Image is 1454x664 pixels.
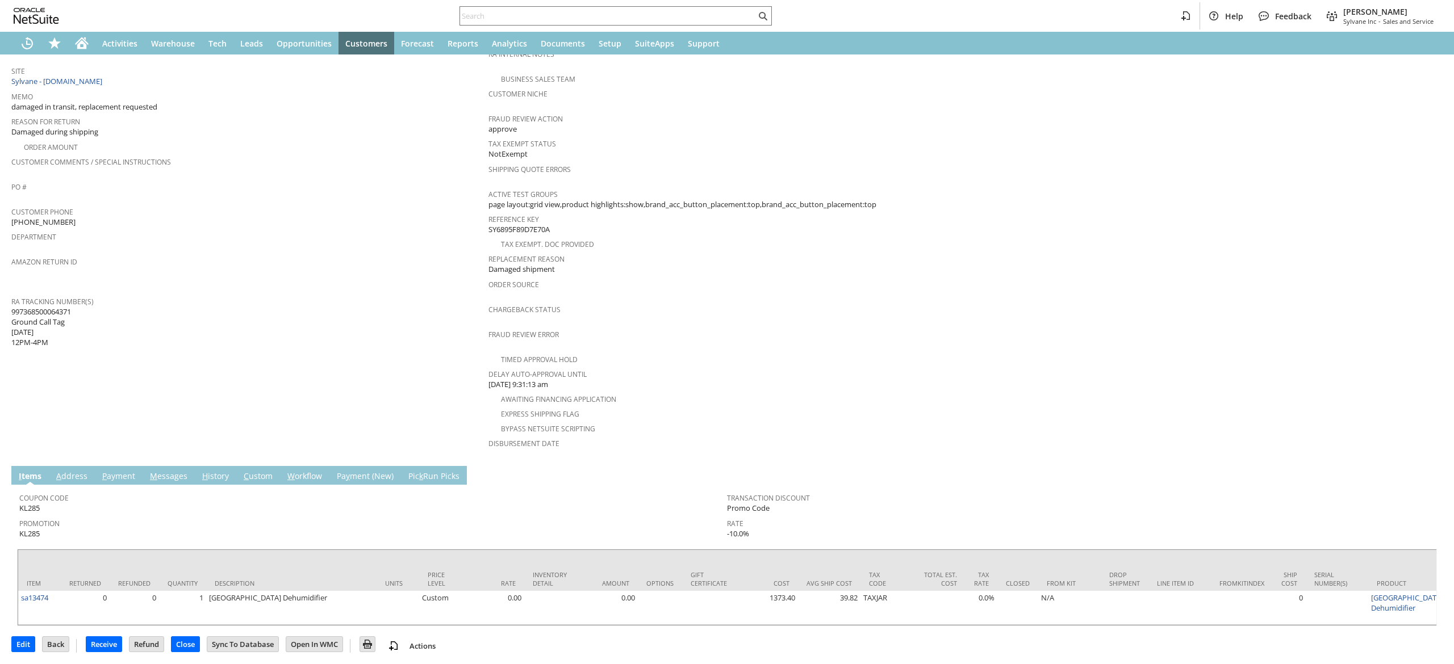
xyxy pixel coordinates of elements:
img: add-record.svg [387,639,400,653]
a: sa13474 [21,592,48,603]
a: PickRun Picks [406,470,462,483]
input: Sync To Database [207,637,278,652]
span: KL285 [19,503,40,514]
a: Fraud Review Error [488,330,559,339]
td: 0 [110,591,159,625]
a: Tax Exempt Status [488,139,556,149]
svg: Home [75,36,89,50]
input: Open In WMC [286,637,342,652]
a: Forecast [394,32,441,54]
span: Sales and Service [1383,17,1434,26]
td: 1 [159,591,206,625]
a: Express Shipping Flag [501,409,579,419]
span: Activities [102,38,137,49]
span: Analytics [492,38,527,49]
div: Drop Shipment [1109,570,1140,587]
span: SuiteApps [635,38,674,49]
svg: Recent Records [20,36,34,50]
span: KL285 [19,528,40,539]
div: Options [646,579,674,587]
span: Feedback [1275,11,1311,22]
td: 0.00 [462,591,524,625]
a: Workflow [285,470,325,483]
a: Analytics [485,32,534,54]
span: Sylvane Inc [1343,17,1376,26]
a: Disbursement Date [488,439,559,448]
a: Reason For Return [11,117,80,127]
a: Support [681,32,726,54]
a: Tech [202,32,233,54]
span: NotExempt [488,149,528,159]
span: Warehouse [151,38,195,49]
a: Documents [534,32,592,54]
td: [GEOGRAPHIC_DATA] Dehumidifier [206,591,377,625]
span: page layout:grid view,product highlights:show,brand_acc_button_placement:top,brand_acc_button_pla... [488,199,876,210]
span: [DATE] 9:31:13 am [488,379,548,390]
span: [PHONE_NUMBER] [11,217,76,228]
img: Print [361,637,374,651]
td: 0.0% [966,591,997,625]
div: Tax Code [869,570,895,587]
a: Reports [441,32,485,54]
span: -10.0% [727,528,749,539]
svg: Shortcuts [48,36,61,50]
a: Customer Phone [11,207,73,217]
a: Department [11,232,56,242]
div: Quantity [168,579,198,587]
div: Avg Ship Cost [807,579,852,587]
div: Amount [584,579,629,587]
svg: logo [14,8,59,24]
span: [PERSON_NAME] [1343,6,1434,17]
div: Returned [69,579,101,587]
a: History [199,470,232,483]
a: Address [53,470,90,483]
td: TAXJAR [860,591,903,625]
span: A [56,470,61,481]
input: Search [460,9,756,23]
div: Cost [744,579,789,587]
a: Amazon Return ID [11,257,77,267]
a: Bypass NetSuite Scripting [501,424,595,434]
a: Items [16,470,44,483]
a: RA Internal Notes [488,49,554,59]
td: Custom [419,591,462,625]
a: Unrolled view on [1422,468,1436,482]
span: approve [488,124,517,135]
span: 997368500064371 Ground Call Tag [DATE] 12PM-4PM [11,306,71,348]
div: Gift Certificate [691,570,727,587]
div: Product [1377,579,1438,587]
a: Payment [99,470,138,483]
div: fromkitindex [1219,579,1264,587]
a: Order Amount [24,142,78,152]
a: Awaiting Financing Application [501,394,616,404]
a: Replacement reason [488,254,565,264]
a: Rate [727,519,743,528]
span: Customers [345,38,387,49]
div: Line Item ID [1157,579,1202,587]
td: N/A [1038,591,1101,625]
div: Tax Rate [974,570,989,587]
a: Customer Comments / Special Instructions [11,157,171,167]
a: Actions [405,641,440,651]
div: Serial Number(s) [1314,570,1360,587]
span: Tech [208,38,227,49]
span: - [1378,17,1381,26]
a: Leads [233,32,270,54]
span: damaged in transit, replacement requested [11,102,157,112]
span: y [346,470,350,481]
td: 39.82 [798,591,860,625]
a: Opportunities [270,32,339,54]
a: Custom [241,470,275,483]
span: k [419,470,423,481]
a: Setup [592,32,628,54]
a: Active Test Groups [488,190,558,199]
a: Reference Key [488,215,539,224]
a: Order Source [488,280,539,289]
span: Damaged shipment [488,264,555,275]
a: Customer Niche [488,89,548,99]
a: Warehouse [144,32,202,54]
span: Documents [541,38,585,49]
a: Shipping Quote Errors [488,165,571,174]
td: 1373.40 [736,591,798,625]
a: Delay Auto-Approval Until [488,369,587,379]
